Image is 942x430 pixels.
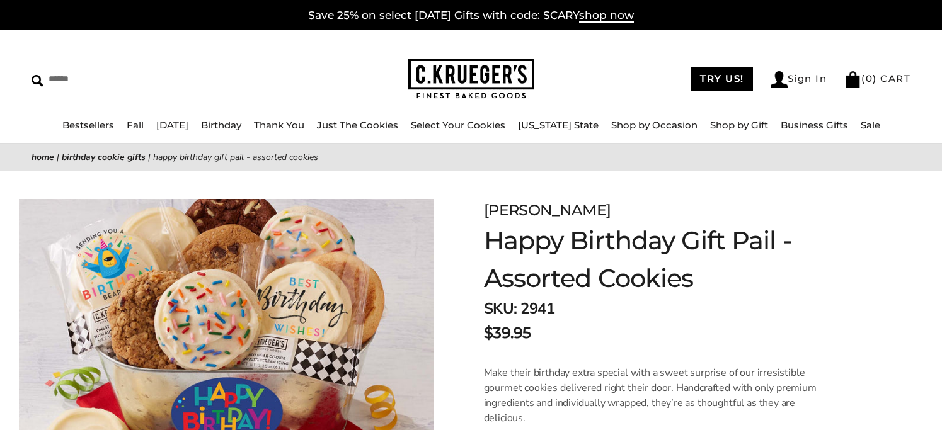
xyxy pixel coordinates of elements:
[127,119,144,131] a: Fall
[861,119,880,131] a: Sale
[32,69,239,89] input: Search
[148,151,151,163] span: |
[484,298,517,319] strong: SKU:
[156,119,188,131] a: [DATE]
[484,222,879,297] h1: Happy Birthday Gift Pail - Assorted Cookies
[771,71,827,88] a: Sign In
[518,119,599,131] a: [US_STATE] State
[408,59,534,99] img: C.KRUEGER'S
[710,119,768,131] a: Shop by Gift
[153,151,318,163] span: Happy Birthday Gift Pail - Assorted Cookies
[57,151,59,163] span: |
[844,71,861,88] img: Bag
[411,119,505,131] a: Select Your Cookies
[201,119,241,131] a: Birthday
[62,151,146,163] a: Birthday Cookie Gifts
[484,199,879,222] div: [PERSON_NAME]
[611,119,698,131] a: Shop by Occasion
[520,298,554,319] span: 2941
[866,72,873,84] span: 0
[317,119,398,131] a: Just The Cookies
[32,150,910,164] nav: breadcrumbs
[844,72,910,84] a: (0) CART
[308,9,634,23] a: Save 25% on select [DATE] Gifts with code: SCARYshop now
[484,365,829,426] p: Make their birthday extra special with a sweet surprise of our irresistible gourmet cookies deliv...
[62,119,114,131] a: Bestsellers
[32,75,43,87] img: Search
[691,67,753,91] a: TRY US!
[32,151,54,163] a: Home
[771,71,788,88] img: Account
[254,119,304,131] a: Thank You
[579,9,634,23] span: shop now
[484,322,531,344] span: $39.95
[781,119,848,131] a: Business Gifts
